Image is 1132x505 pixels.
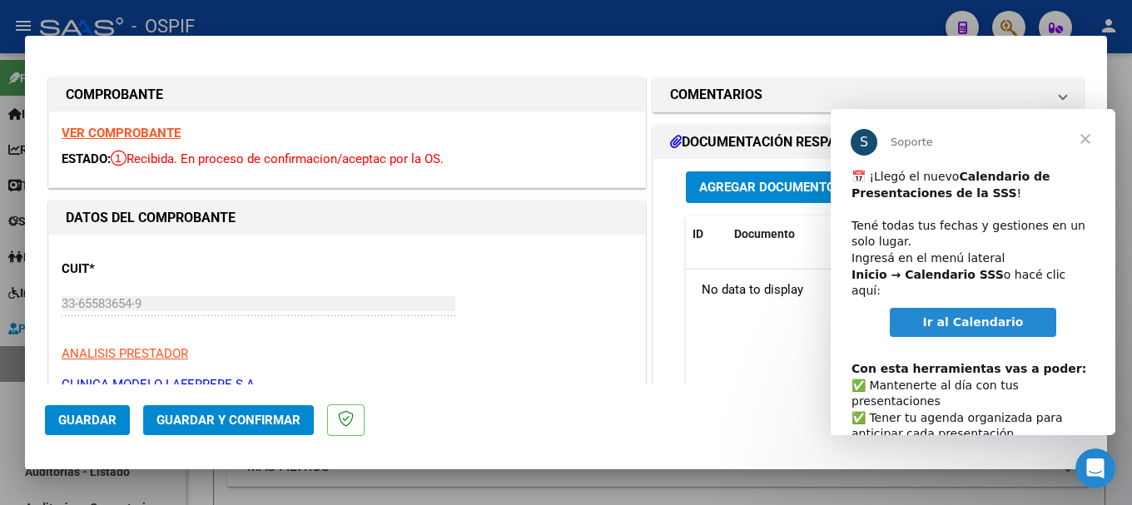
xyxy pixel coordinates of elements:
div: ​✅ Mantenerte al día con tus presentaciones ✅ Tener tu agenda organizada para anticipar cada pres... [21,235,264,448]
span: ANALISIS PRESTADOR [62,346,188,361]
mat-expansion-panel-header: DOCUMENTACIÓN RESPALDATORIA [653,126,1083,159]
iframe: Intercom live chat [1075,448,1115,488]
button: Guardar [45,405,130,435]
a: VER COMPROBANTE [62,126,181,141]
h1: COMENTARIOS [670,85,762,105]
span: Documento [734,227,795,240]
b: Con esta herramientas vas a poder: [21,253,256,266]
strong: DATOS DEL COMPROBANTE [66,210,236,225]
strong: COMPROBANTE [66,87,163,102]
iframe: Intercom live chat mensaje [831,109,1115,435]
span: Agregar Documento [699,181,835,196]
p: CUIT [62,260,233,279]
p: CLINICA MODELO LAFERRERE S A [62,375,633,394]
span: ID [693,227,703,240]
div: No data to display [686,270,1045,311]
button: Agregar Documento [686,171,848,202]
div: DOCUMENTACIÓN RESPALDATORIA [653,159,1083,504]
span: Recibida. En proceso de confirmacion/aceptac por la OS. [111,151,444,166]
button: Guardar y Confirmar [143,405,314,435]
datatable-header-cell: ID [686,216,727,252]
datatable-header-cell: Documento [727,216,852,252]
h1: DOCUMENTACIÓN RESPALDATORIA [670,132,911,152]
mat-expansion-panel-header: COMENTARIOS [653,78,1083,111]
span: Guardar y Confirmar [156,413,300,428]
span: Guardar [58,413,117,428]
span: ESTADO: [62,151,111,166]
